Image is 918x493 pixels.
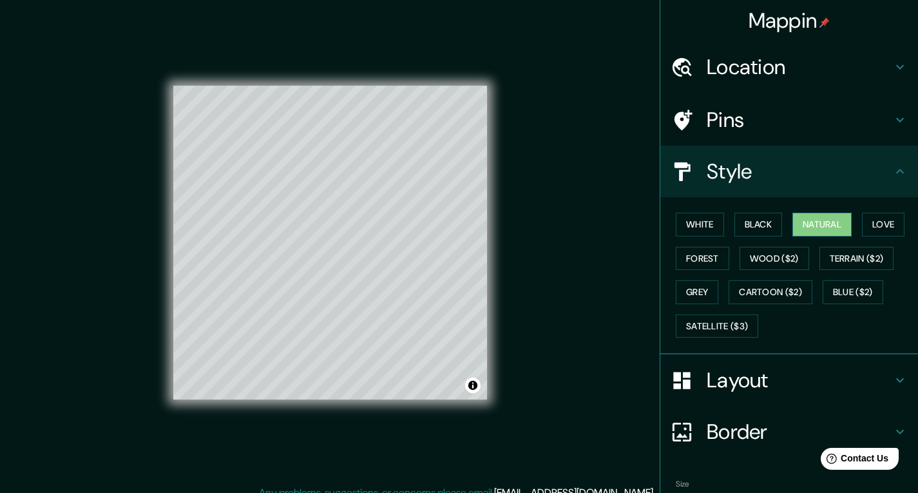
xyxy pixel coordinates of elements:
h4: Mappin [749,8,830,34]
button: White [676,213,724,237]
h4: Border [707,419,892,445]
button: Natural [792,213,852,237]
button: Blue ($2) [823,280,883,304]
h4: Location [707,54,892,80]
iframe: Help widget launcher [803,443,904,479]
div: Border [660,406,918,458]
button: Terrain ($2) [819,247,894,271]
button: Wood ($2) [740,247,809,271]
h4: Style [707,159,892,184]
button: Toggle attribution [465,378,481,393]
label: Size [676,479,689,490]
div: Pins [660,94,918,146]
button: Black [734,213,783,237]
button: Forest [676,247,729,271]
h4: Layout [707,367,892,393]
div: Layout [660,354,918,406]
h4: Pins [707,107,892,133]
div: Location [660,41,918,93]
button: Satellite ($3) [676,314,758,338]
button: Love [862,213,904,237]
button: Grey [676,280,718,304]
img: pin-icon.png [819,17,830,28]
div: Style [660,146,918,197]
button: Cartoon ($2) [729,280,812,304]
